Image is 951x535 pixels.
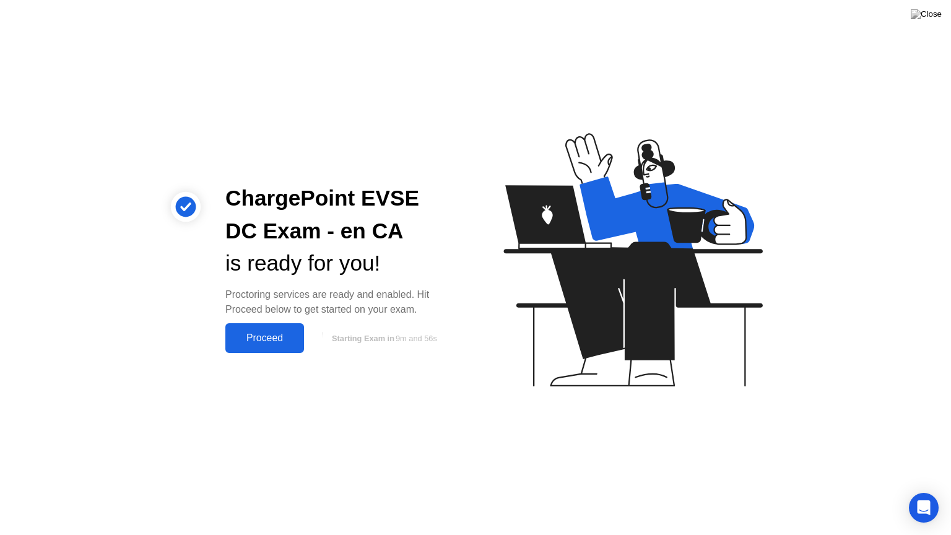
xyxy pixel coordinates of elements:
[225,247,456,280] div: is ready for you!
[225,287,456,317] div: Proctoring services are ready and enabled. Hit Proceed below to get started on your exam.
[225,323,304,353] button: Proceed
[310,326,456,350] button: Starting Exam in9m and 56s
[909,493,939,523] div: Open Intercom Messenger
[229,333,300,344] div: Proceed
[911,9,942,19] img: Close
[396,334,437,343] span: 9m and 56s
[225,182,456,248] div: ChargePoint EVSE DC Exam - en CA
